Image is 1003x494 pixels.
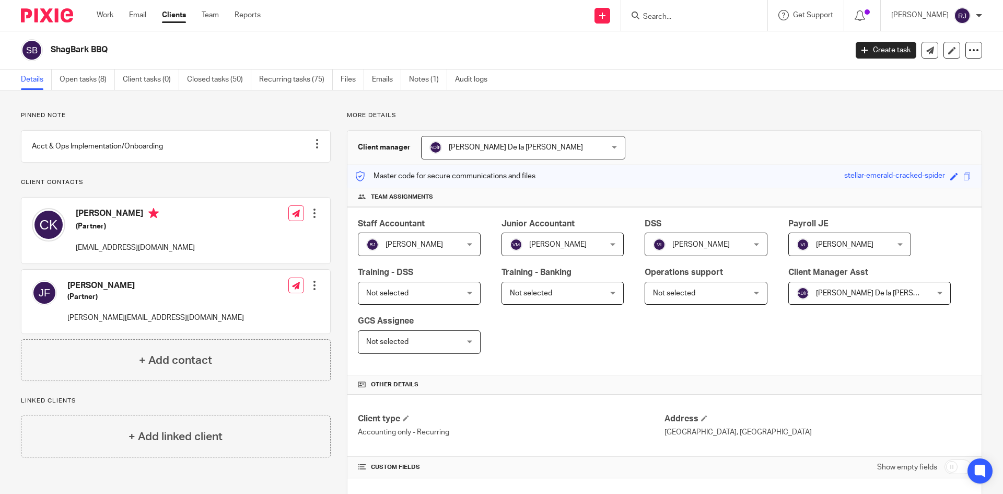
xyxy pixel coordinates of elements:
[386,241,443,248] span: [PERSON_NAME]
[816,290,950,297] span: [PERSON_NAME] De la [PERSON_NAME]
[877,462,937,473] label: Show empty fields
[664,427,971,438] p: [GEOGRAPHIC_DATA], [GEOGRAPHIC_DATA]
[139,352,212,369] h4: + Add contact
[358,413,664,424] h4: Client type
[358,427,664,438] p: Accounting only - Recurring
[529,241,587,248] span: [PERSON_NAME]
[358,463,664,472] h4: CUSTOM FIELDS
[341,70,364,90] a: Files
[123,70,179,90] a: Client tasks (0)
[371,193,433,201] span: Team assignments
[21,178,331,187] p: Client contacts
[645,268,723,277] span: Operations support
[202,10,219,20] a: Team
[645,220,661,228] span: DSS
[891,10,949,20] p: [PERSON_NAME]
[793,12,833,19] span: Get Support
[32,280,57,305] img: svg%3E
[510,238,522,251] img: svg%3E
[788,268,868,277] span: Client Manager Asst
[21,111,331,120] p: Pinned note
[510,290,552,297] span: Not selected
[60,70,115,90] a: Open tasks (8)
[187,70,251,90] a: Closed tasks (50)
[954,7,971,24] img: svg%3E
[797,238,809,251] img: svg%3E
[76,208,195,221] h4: [PERSON_NAME]
[21,8,73,22] img: Pixie
[455,70,495,90] a: Audit logs
[449,144,583,151] span: [PERSON_NAME] De la [PERSON_NAME]
[366,290,409,297] span: Not selected
[347,111,982,120] p: More details
[67,313,244,323] p: [PERSON_NAME][EMAIL_ADDRESS][DOMAIN_NAME]
[235,10,261,20] a: Reports
[162,10,186,20] a: Clients
[76,243,195,253] p: [EMAIL_ADDRESS][DOMAIN_NAME]
[653,290,695,297] span: Not selected
[501,220,575,228] span: Junior Accountant
[672,241,730,248] span: [PERSON_NAME]
[366,338,409,346] span: Not selected
[67,280,244,291] h4: [PERSON_NAME]
[67,292,244,302] h5: (Partner)
[355,171,535,181] p: Master code for secure communications and files
[21,397,331,405] p: Linked clients
[366,238,379,251] img: svg%3E
[501,268,572,277] span: Training - Banking
[129,10,146,20] a: Email
[129,429,223,445] h4: + Add linked client
[429,141,442,154] img: svg%3E
[76,221,195,232] h5: (Partner)
[664,413,971,424] h4: Address
[856,42,916,59] a: Create task
[259,70,333,90] a: Recurring tasks (75)
[358,317,414,325] span: GCS Assignee
[358,268,413,277] span: Training - DSS
[148,208,159,219] i: Primary
[844,170,945,182] div: stellar-emerald-cracked-spider
[358,220,425,228] span: Staff Accountant
[372,70,401,90] a: Emails
[32,208,65,242] img: svg%3E
[21,39,43,61] img: svg%3E
[51,44,682,55] h2: ShagBark BBQ
[788,220,829,228] span: Payroll JE
[21,70,52,90] a: Details
[358,142,411,153] h3: Client manager
[97,10,113,20] a: Work
[816,241,873,248] span: [PERSON_NAME]
[642,13,736,22] input: Search
[797,287,809,300] img: svg%3E
[409,70,447,90] a: Notes (1)
[371,381,418,389] span: Other details
[653,238,666,251] img: svg%3E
